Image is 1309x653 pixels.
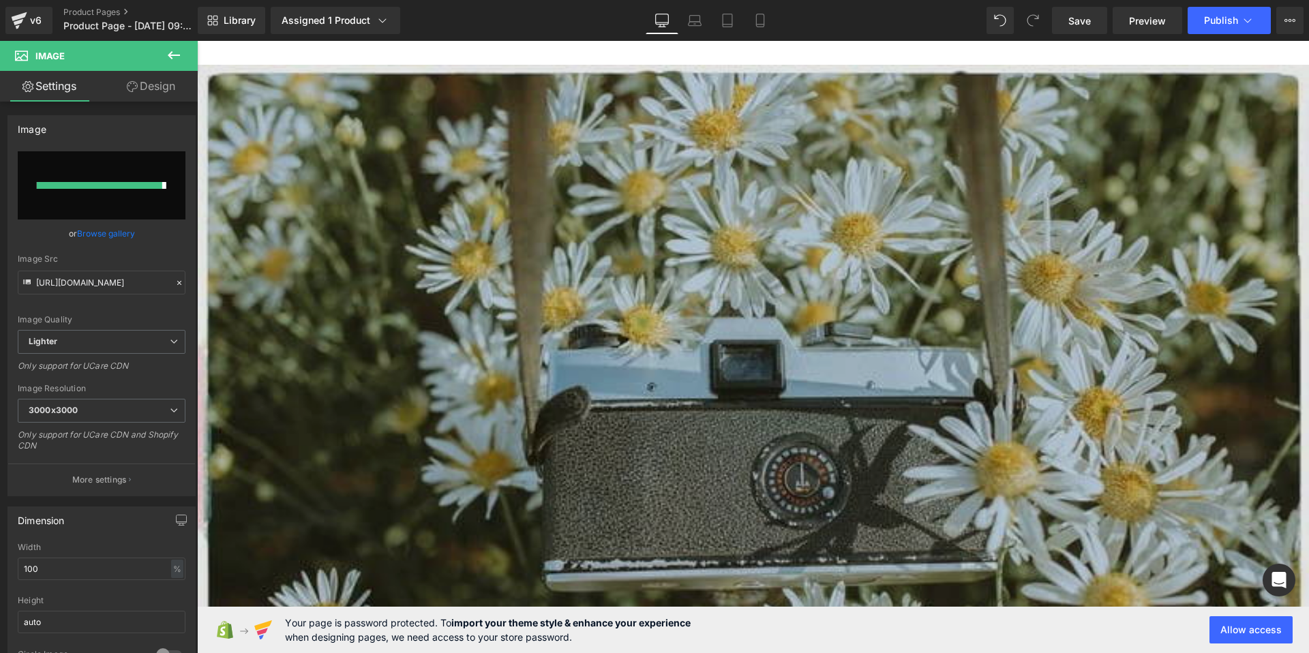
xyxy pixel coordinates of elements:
button: Allow access [1209,616,1293,643]
div: Only support for UCare CDN and Shopify CDN [18,429,185,460]
div: Height [18,596,185,605]
b: Lighter [29,336,57,346]
span: Your page is password protected. To when designing pages, we need access to your store password. [285,616,691,644]
span: Publish [1204,15,1238,26]
div: % [171,560,183,578]
input: auto [18,611,185,633]
div: Image Quality [18,315,185,324]
div: Width [18,543,185,552]
a: Laptop [678,7,711,34]
button: Redo [1019,7,1047,34]
button: Undo [987,7,1014,34]
div: Dimension [18,507,65,526]
a: Desktop [646,7,678,34]
button: More [1276,7,1304,34]
a: Product Pages [63,7,220,18]
input: auto [18,558,185,580]
button: Publish [1188,7,1271,34]
p: More settings [72,474,127,486]
span: Product Page - [DATE] 09:50:46 [63,20,194,31]
a: v6 [5,7,52,34]
div: Only support for UCare CDN [18,361,185,380]
span: Library [224,14,256,27]
span: Image [35,50,65,61]
a: New Library [198,7,265,34]
div: or [18,226,185,241]
strong: import your theme style & enhance your experience [451,617,691,628]
span: Preview [1129,14,1166,28]
div: Open Intercom Messenger [1263,564,1295,596]
a: Browse gallery [77,222,135,245]
span: Save [1068,14,1091,28]
a: Preview [1113,7,1182,34]
button: More settings [8,464,195,496]
input: Link [18,271,185,294]
div: v6 [27,12,44,29]
div: Image Resolution [18,384,185,393]
b: 3000x3000 [29,405,78,415]
div: Assigned 1 Product [282,14,389,27]
a: Tablet [711,7,744,34]
a: Design [102,71,200,102]
a: Mobile [744,7,777,34]
div: Image Src [18,254,185,264]
div: Image [18,116,46,135]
